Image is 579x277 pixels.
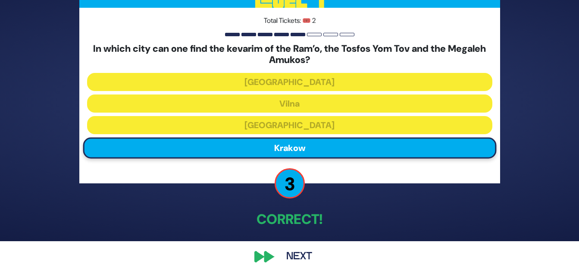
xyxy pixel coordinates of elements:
h5: In which city can one find the kevarim of the Ram’o, the Tosfos Yom Tov and the Megaleh Amukos? [87,43,492,66]
p: Total Tickets: 🎟️ 2 [87,16,492,26]
p: Correct! [79,209,500,230]
button: Krakow [83,137,496,158]
button: Vilna [87,94,492,113]
p: 3 [275,168,305,198]
button: [GEOGRAPHIC_DATA] [87,116,492,134]
button: Next [274,247,324,267]
button: [GEOGRAPHIC_DATA] [87,73,492,91]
